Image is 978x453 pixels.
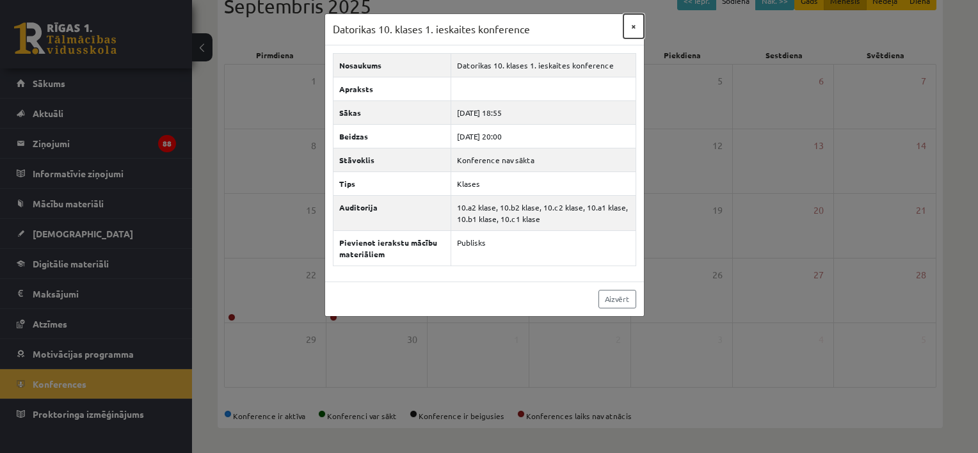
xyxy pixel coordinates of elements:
[451,195,636,230] td: 10.a2 klase, 10.b2 klase, 10.c2 klase, 10.a1 klase, 10.b1 klase, 10.c1 klase
[333,100,451,124] th: Sākas
[333,22,530,37] h3: Datorikas 10. klases 1. ieskaites konference
[451,148,636,171] td: Konference nav sākta
[333,195,451,230] th: Auditorija
[623,14,644,38] button: ×
[333,53,451,77] th: Nosaukums
[333,148,451,171] th: Stāvoklis
[598,290,636,308] a: Aizvērt
[333,77,451,100] th: Apraksts
[333,230,451,266] th: Pievienot ierakstu mācību materiāliem
[451,171,636,195] td: Klases
[451,53,636,77] td: Datorikas 10. klases 1. ieskaites konference
[451,124,636,148] td: [DATE] 20:00
[451,100,636,124] td: [DATE] 18:55
[451,230,636,266] td: Publisks
[333,124,451,148] th: Beidzas
[333,171,451,195] th: Tips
